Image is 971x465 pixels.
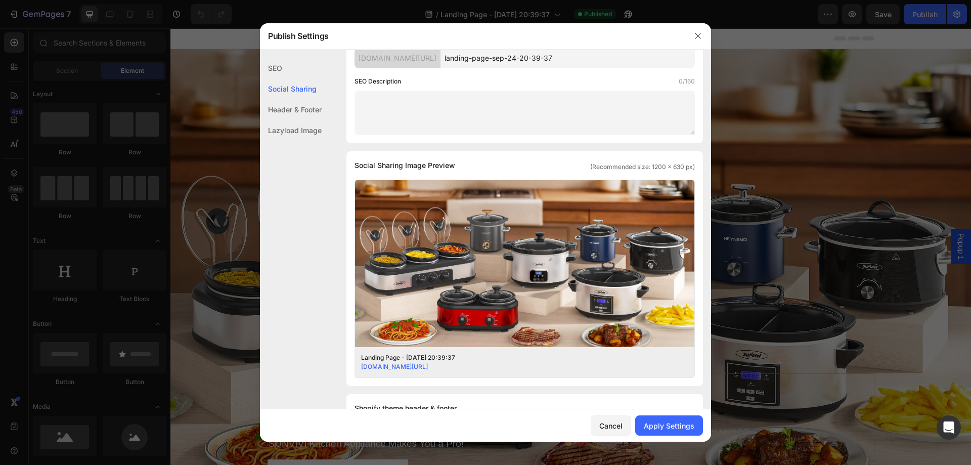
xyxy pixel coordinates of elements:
[644,420,694,431] div: Apply Settings
[679,76,695,87] label: 0/160
[98,409,391,422] p: SUNVIVI Kitchen Appliance Makes You a Pro!
[260,99,322,120] div: Header & Footer
[260,23,685,49] div: Publish Settings
[144,346,199,356] p: (2000+) REVIEWS
[635,415,703,436] button: Apply Settings
[591,415,631,436] button: Cancel
[355,48,440,68] div: [DOMAIN_NAME][URL]
[536,396,589,404] div: Drop element here
[361,353,673,362] div: Landing Page - [DATE] 20:39:37
[440,48,695,68] input: Handle
[355,402,695,414] div: Shopify theme header & footer
[590,162,695,172] span: (Recommended size: 1200 x 630 px)
[355,159,455,172] span: Social Sharing Image Preview
[97,431,238,455] button: <p>Shop All</p>
[260,78,322,99] div: Social Sharing
[260,58,322,78] div: SEO
[937,415,961,440] div: Open Intercom Messenger
[785,205,796,231] span: Popup 1
[260,120,322,141] div: Lazyload Image
[599,420,623,431] div: Cancel
[98,364,337,397] strong: Made just for you
[361,363,428,370] a: [DOMAIN_NAME][URL]
[355,76,401,87] label: SEO Description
